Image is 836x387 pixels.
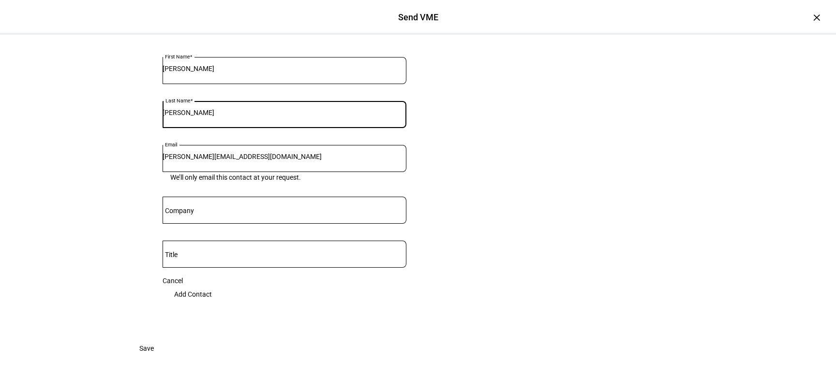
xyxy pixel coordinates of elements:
button: Add Contact [163,285,224,304]
mat-label: First Name [165,54,190,59]
div: Cancel [163,277,406,285]
mat-label: Last Name [165,98,190,103]
mat-label: Company [165,207,194,215]
div: × [809,10,824,25]
mat-label: Email [165,142,178,147]
span: Add Contact [174,285,212,304]
button: Save [128,339,165,358]
mat-hint: We’ll only email this contact at your request. [170,172,301,181]
mat-label: Title [165,251,178,258]
span: Save [139,339,154,358]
